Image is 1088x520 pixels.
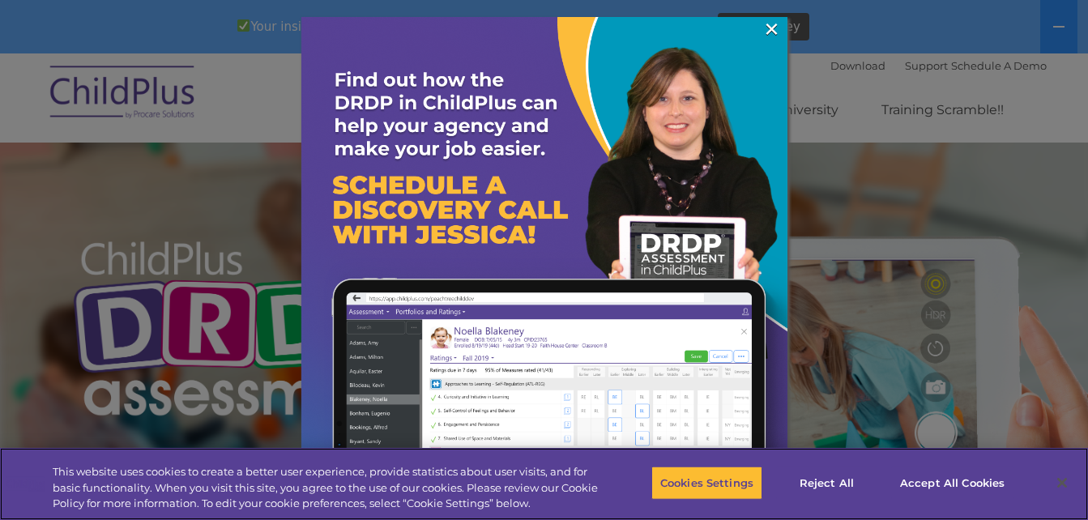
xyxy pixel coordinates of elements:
[762,21,781,37] a: ×
[1044,465,1080,501] button: Close
[651,466,762,500] button: Cookies Settings
[776,466,877,500] button: Reject All
[53,464,599,512] div: This website uses cookies to create a better user experience, provide statistics about user visit...
[891,466,1013,500] button: Accept All Cookies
